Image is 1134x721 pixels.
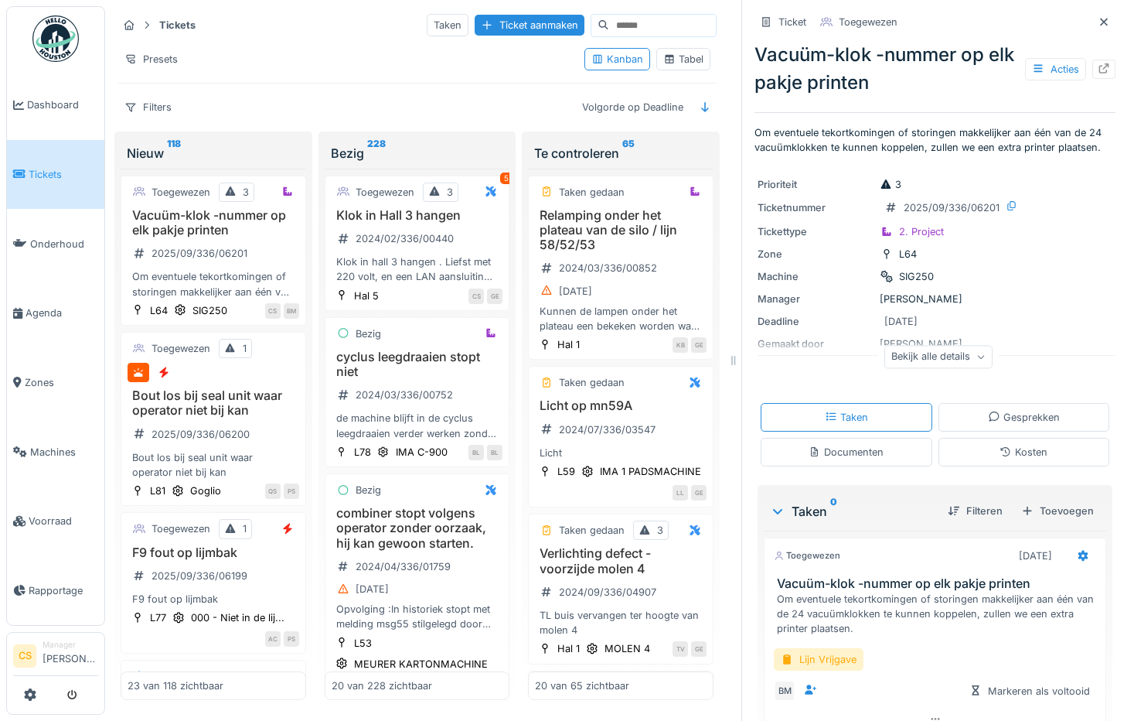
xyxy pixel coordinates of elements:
[839,15,897,29] div: Toegewezen
[1025,58,1086,80] div: Acties
[475,15,584,36] div: Ticket aanmaken
[535,398,707,413] h3: Licht op mn59A
[942,501,1009,521] div: Filteren
[128,678,223,693] div: 23 van 118 zichtbaar
[127,144,300,162] div: Nieuw
[265,484,281,499] div: QS
[487,445,502,460] div: BL
[7,556,104,626] a: Rapportage
[657,523,663,538] div: 3
[265,631,281,647] div: AC
[32,15,79,62] img: Badge_color-CXgf-gQk.svg
[354,657,488,671] div: MEURER KARTONMACHINE
[884,314,918,329] div: [DATE]
[128,545,299,560] h3: F9 fout op lijmbak
[43,639,98,651] div: Manager
[777,592,1099,637] div: Om eventuele tekortkomingen of storingen makkelijker aan één van de 24 vacuümklokken te kunnen ko...
[29,583,98,598] span: Rapportage
[884,346,993,368] div: Bekijk alle details
[622,144,635,162] sup: 65
[758,292,1112,306] div: [PERSON_NAME]
[673,485,688,501] div: LL
[673,337,688,353] div: KB
[25,375,98,390] span: Zones
[557,464,575,479] div: L59
[284,484,299,499] div: PS
[758,200,873,215] div: Ticketnummer
[128,693,299,708] h3: Vuilbak
[152,669,181,684] div: Nieuw
[777,576,1099,591] h3: Vacuüm-klok -nummer op elk pakje printen
[117,96,179,118] div: Filters
[1019,548,1052,563] div: [DATE]
[332,255,503,284] div: Klok in hall 3 hangen . Liefst met 220 volt, en een LAN aansluiting. PS. enkel een klok, en geen ...
[354,445,371,460] div: L78
[152,341,210,356] div: Toegewezen
[152,246,247,261] div: 2025/09/336/06201
[880,177,901,192] div: 3
[152,185,210,200] div: Toegewezen
[988,410,1060,425] div: Gesprekken
[332,506,503,551] h3: combiner stopt volgens operator zonder oorzaak, hij kan gewoon starten.
[332,678,432,693] div: 20 van 228 zichtbaar
[754,125,1115,155] p: Om eventuele tekortkomingen of storingen makkelijker aan één van de 24 vacuümklokken te kunnen ko...
[331,144,504,162] div: Bezig
[354,289,379,303] div: Hal 5
[29,167,98,182] span: Tickets
[758,247,873,261] div: Zone
[557,337,580,352] div: Hal 1
[152,569,247,583] div: 2025/09/336/06199
[559,185,625,200] div: Taken gedaan
[354,636,372,651] div: L53
[999,445,1047,460] div: Kosten
[30,445,98,460] span: Machines
[7,348,104,418] a: Zones
[770,502,935,521] div: Taken
[7,278,104,348] a: Agenda
[774,680,795,702] div: BM
[150,610,166,625] div: L77
[758,177,873,192] div: Prioriteit
[557,641,580,656] div: Hal 1
[7,70,104,140] a: Dashboard
[396,445,448,460] div: IMA C-900
[447,185,453,200] div: 3
[691,485,707,501] div: GE
[152,427,250,442] div: 2025/09/336/06200
[356,185,414,200] div: Toegewezen
[754,41,1115,97] div: Vacuüm-klok -nummer op elk pakje printen
[150,484,165,498] div: L81
[192,303,227,318] div: SIG250
[535,546,707,576] h3: Verlichting defect - voorzijde molen 4
[117,48,185,70] div: Presets
[284,303,299,319] div: BM
[500,173,513,184] div: 5
[427,14,468,36] div: Taken
[367,144,386,162] sup: 228
[150,303,168,318] div: L64
[904,200,999,215] div: 2025/09/336/06201
[534,144,707,162] div: Te controleren
[559,422,656,437] div: 2024/07/336/03547
[128,450,299,480] div: Bout los bij seal unit waar operator niet bij kan
[30,237,98,251] span: Onderhoud
[899,269,934,284] div: SIG250
[265,303,281,319] div: CS
[243,521,247,536] div: 1
[825,410,868,425] div: Taken
[29,514,98,528] span: Voorraad
[758,292,873,306] div: Manager
[128,269,299,299] div: Om eventuele tekortkomingen of storingen makkelijker aan één van de 24 vacuümklokken te kunnen ko...
[758,224,873,239] div: Tickettype
[663,52,703,67] div: Tabel
[468,289,484,304] div: CS
[691,337,707,353] div: GE
[7,487,104,556] a: Voorraad
[356,231,454,246] div: 2024/02/336/00440
[468,445,484,460] div: BL
[691,641,707,657] div: GE
[535,608,707,637] div: TL buis vervangen ter hoogte van molen 4
[591,52,643,67] div: Kanban
[559,284,592,299] div: [DATE]
[758,269,873,284] div: Machine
